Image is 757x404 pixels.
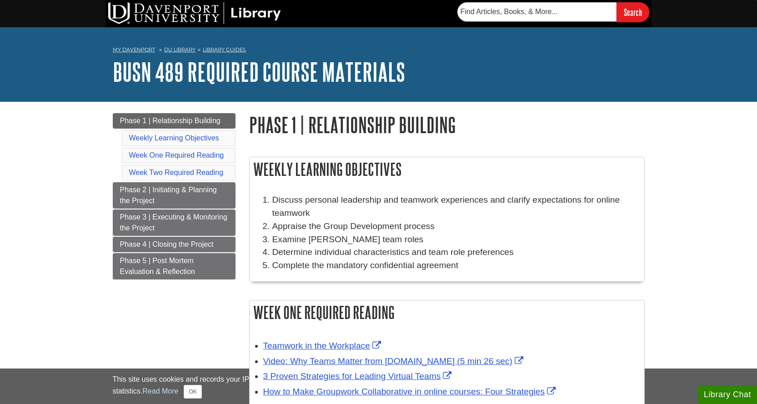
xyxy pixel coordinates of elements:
input: Find Articles, Books, & More... [457,2,617,21]
div: Guide Page Menu [113,113,236,279]
h2: Week One Required Reading [250,300,644,324]
a: Link opens in new window [263,387,558,396]
a: Link opens in new window [263,341,383,350]
img: DU Library [108,2,281,24]
nav: breadcrumb [113,44,645,58]
a: Phase 4 | Closing the Project [113,237,236,252]
a: Library Guides [203,46,246,53]
button: Library Chat [698,385,757,404]
a: Link opens in new window [263,356,526,366]
li: Appraise the Group Development process [272,220,640,233]
span: Phase 2 | Initiating & Planning the Project [120,186,217,204]
a: Week One Required Reading [129,151,224,159]
a: My Davenport [113,46,155,54]
span: Phase 3 | Executing & Monitoring the Project [120,213,227,232]
li: Determine individual characteristics and team role preferences [272,246,640,259]
a: DU Library [164,46,196,53]
li: Discuss personal leadership and teamwork experiences and clarify expectations for online teamwork [272,194,640,220]
p: Complete the mandatory confidential agreement [272,259,640,272]
h1: Phase 1 | Relationship Building [249,113,645,136]
form: Searches DU Library's articles, books, and more [457,2,649,22]
a: Link opens in new window [263,371,454,381]
input: Search [617,2,649,22]
span: Phase 4 | Closing the Project [120,240,214,248]
a: Phase 5 | Post Mortem Evaluation & Reflection [113,253,236,279]
a: Week Two Required Reading [129,169,224,176]
a: Weekly Learning Objectives [129,134,219,142]
li: Examine [PERSON_NAME] team roles [272,233,640,246]
a: Phase 1 | Relationship Building [113,113,236,129]
a: Phase 3 | Executing & Monitoring the Project [113,209,236,236]
a: BUSN 489 Required Course Materials [113,58,405,86]
div: This site uses cookies and records your IP address for usage statistics. Additionally, we use Goo... [113,374,645,399]
span: Phase 5 | Post Mortem Evaluation & Reflection [120,257,195,275]
span: Phase 1 | Relationship Building [120,117,221,125]
button: Close [184,385,201,399]
h2: Weekly Learning Objectives [250,157,644,181]
a: Read More [142,387,178,395]
a: Phase 2 | Initiating & Planning the Project [113,182,236,209]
